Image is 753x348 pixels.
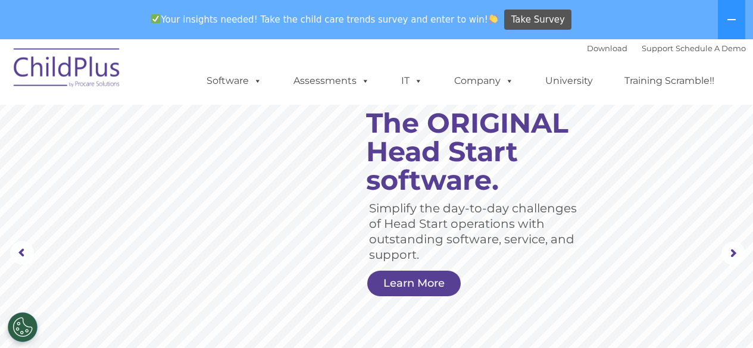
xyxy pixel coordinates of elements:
a: IT [389,69,435,93]
rs-layer: The ORIGINAL Head Start software. [366,109,601,195]
a: Software [195,69,274,93]
img: ✅ [151,14,160,23]
a: Company [442,69,526,93]
iframe: Chat Widget [486,19,753,348]
a: Take Survey [504,10,571,30]
span: Your insights needed! Take the child care trends survey and enter to win! [146,8,503,31]
span: Take Survey [511,10,565,30]
a: Assessments [282,69,382,93]
button: Cookies Settings [8,312,38,342]
img: ChildPlus by Procare Solutions [8,40,127,99]
a: Learn More [367,271,461,296]
rs-layer: Simplify the day-to-day challenges of Head Start operations with outstanding software, service, a... [369,200,589,262]
img: 👏 [489,14,498,23]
